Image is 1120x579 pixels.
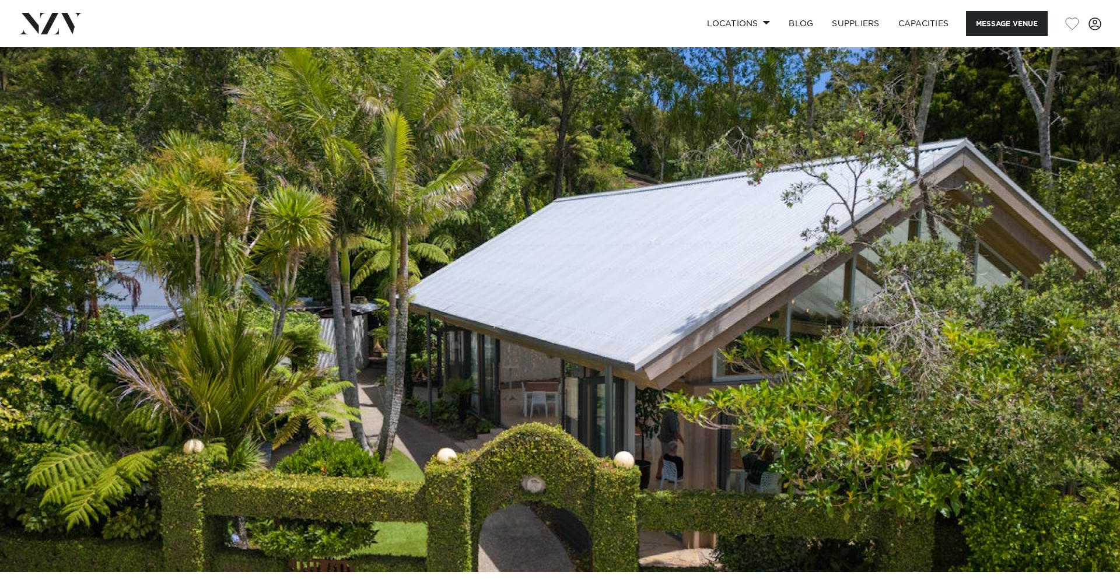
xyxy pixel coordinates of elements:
button: Message Venue [966,11,1048,36]
a: SUPPLIERS [822,11,888,36]
a: BLOG [779,11,822,36]
a: Locations [698,11,779,36]
img: nzv-logo.png [19,13,82,34]
a: Capacities [889,11,958,36]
